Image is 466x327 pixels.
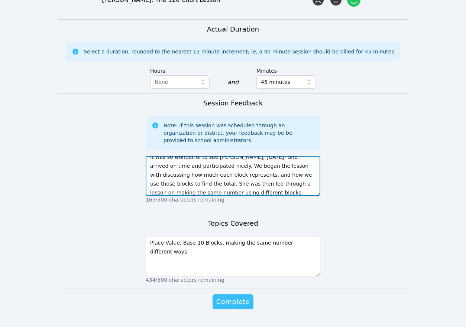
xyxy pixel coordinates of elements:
[207,24,259,35] h3: Actual Duration
[164,122,314,144] div: Note: If this session was scheduled through an organization or district, your feedback may be be ...
[150,75,210,89] button: None
[256,64,316,75] label: Minutes
[155,79,168,85] span: None
[146,156,320,196] textarea: It was so wonderful to see [PERSON_NAME], [DATE]! She arrived on time and participated nicely. We...
[216,297,250,307] span: Complete
[146,276,320,284] p: 434/500 characters remaining
[256,75,316,89] button: 45 minutes
[213,294,253,309] button: Complete
[84,48,394,55] div: Select a duration, rounded to the nearest 15 minute increment; ie, a 40 minute session should be ...
[150,64,210,75] label: Hours
[146,236,320,276] textarea: Place Value, Base 10 Blocks, making the same number different ways
[227,78,239,87] div: and
[203,98,263,108] h3: Session Feedback
[146,196,320,203] p: 165/500 characters remaining
[208,218,258,229] h3: Topics Covered
[261,78,290,86] span: 45 minutes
